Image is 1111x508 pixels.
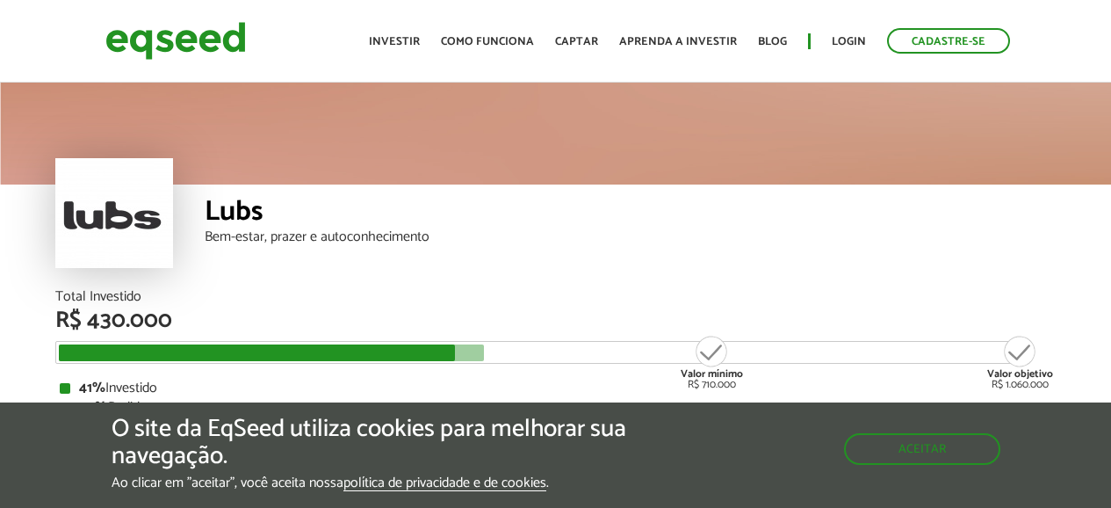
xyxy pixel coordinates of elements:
div: R$ 710.000 [679,334,745,390]
strong: 44% [79,396,108,419]
strong: Valor objetivo [987,366,1053,382]
img: EqSeed [105,18,246,64]
p: Ao clicar em "aceitar", você aceita nossa . [112,475,645,491]
a: Cadastre-se [887,28,1010,54]
h5: O site da EqSeed utiliza cookies para melhorar sua navegação. [112,416,645,470]
div: Total Investido [55,290,1057,304]
div: R$ 1.060.000 [987,334,1053,390]
strong: Valor mínimo [681,366,743,382]
a: Captar [555,36,598,47]
a: política de privacidade e de cookies [343,476,546,491]
a: Como funciona [441,36,534,47]
div: Bem-estar, prazer e autoconhecimento [205,230,1057,244]
a: Blog [758,36,787,47]
strong: 41% [79,376,105,400]
div: Investido [60,381,1052,396]
button: Aceitar [844,433,1000,465]
div: Pedidos [60,401,1052,415]
a: Aprenda a investir [619,36,737,47]
div: R$ 430.000 [55,309,1057,332]
a: Investir [369,36,420,47]
div: Lubs [205,198,1057,230]
a: Login [832,36,866,47]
